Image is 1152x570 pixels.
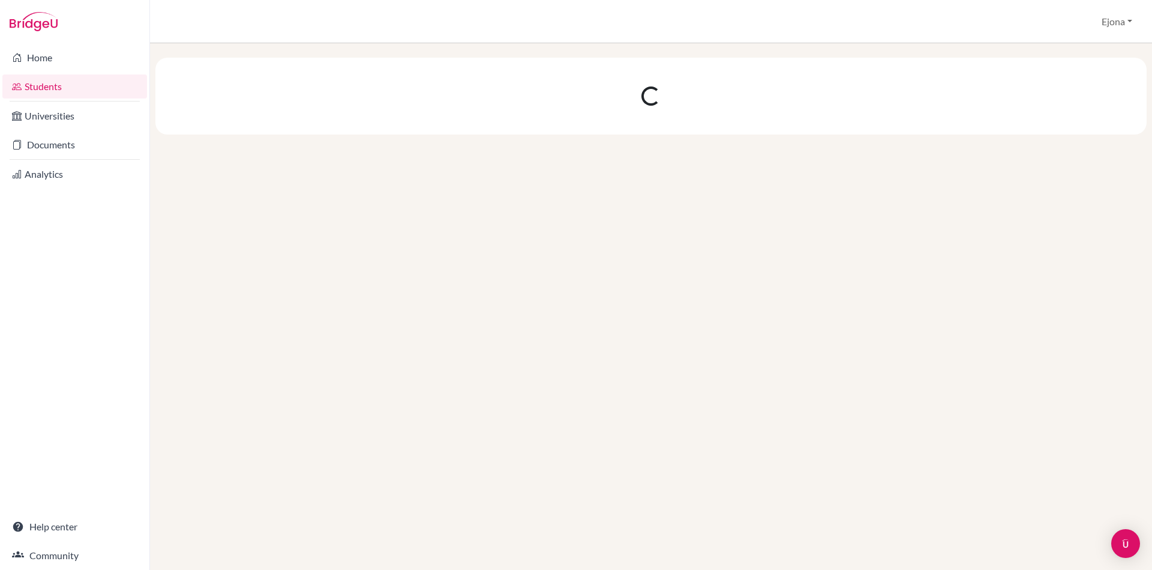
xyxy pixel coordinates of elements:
[10,12,58,31] img: Bridge-U
[2,74,147,99] a: Students
[1111,529,1140,558] div: Open Intercom Messenger
[2,133,147,157] a: Documents
[2,162,147,186] a: Analytics
[2,46,147,70] a: Home
[2,104,147,128] a: Universities
[2,544,147,568] a: Community
[1096,10,1138,33] button: Ejona
[2,515,147,539] a: Help center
